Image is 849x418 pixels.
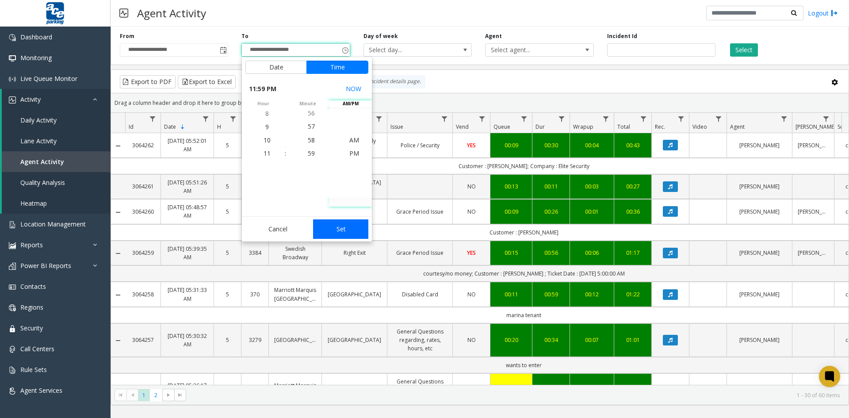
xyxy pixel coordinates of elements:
[285,149,286,158] div: :
[732,141,787,150] a: [PERSON_NAME]
[306,61,368,74] button: Time tab
[191,391,840,399] kendo-pager-info: 1 - 30 of 60 items
[166,286,208,303] a: [DATE] 05:31:33 AM
[20,74,77,83] span: Live Queue Monitor
[176,391,184,399] span: Go to the last page
[692,123,707,130] span: Video
[133,2,210,24] h3: Agent Activity
[327,290,382,299] a: [GEOGRAPHIC_DATA]
[265,109,269,118] span: 8
[9,304,16,311] img: 'icon'
[227,113,239,125] a: H Filter Menu
[485,32,502,40] label: Agent
[219,290,236,299] a: 5
[496,141,527,150] div: 00:09
[130,336,155,344] a: 3064257
[538,141,564,150] div: 00:30
[20,324,43,332] span: Security
[458,207,485,216] a: NO
[245,61,307,74] button: Date tab
[274,336,316,344] a: [GEOGRAPHIC_DATA]
[20,241,43,249] span: Reports
[713,113,725,125] a: Video Filter Menu
[308,135,315,144] span: 58
[9,346,16,353] img: 'icon'
[795,123,836,130] span: [PERSON_NAME]
[808,8,838,18] a: Logout
[274,381,316,398] a: Marriott Marquis [GEOGRAPHIC_DATA]
[327,249,382,257] a: Right Exit
[620,336,646,344] a: 01:01
[119,2,128,24] img: pageIcon
[575,290,608,299] a: 00:12
[9,76,16,83] img: 'icon'
[166,178,208,195] a: [DATE] 05:51:26 AM
[308,109,315,117] span: 56
[675,113,687,125] a: Rec. Filter Menu
[349,136,359,144] span: AM
[130,249,155,257] a: 3064259
[2,172,111,193] a: Quality Analysis
[219,249,236,257] a: 5
[467,336,476,344] span: NO
[393,141,447,150] a: Police / Security
[373,113,385,125] a: Lane Filter Menu
[467,208,476,215] span: NO
[2,89,111,110] a: Activity
[620,249,646,257] a: 01:17
[458,290,485,299] a: NO
[393,249,447,257] a: Grace Period Issue
[538,182,564,191] div: 00:11
[575,182,608,191] a: 00:03
[308,122,315,130] span: 57
[247,336,263,344] a: 3279
[493,123,510,130] span: Queue
[20,365,47,374] span: Rule Sets
[162,389,174,401] span: Go to the next page
[308,149,315,157] span: 59
[20,95,41,104] span: Activity
[166,137,208,153] a: [DATE] 05:52:01 AM
[496,290,527,299] div: 00:11
[249,83,276,95] span: 11:59 PM
[120,32,134,40] label: From
[166,245,208,261] a: [DATE] 05:39:35 AM
[329,100,372,107] span: AM/PM
[111,142,125,150] a: Collapse Details
[9,387,16,395] img: 'icon'
[458,336,485,344] a: NO
[217,123,221,130] span: H
[2,110,111,130] a: Daily Activity
[20,178,65,187] span: Quality Analysis
[575,141,608,150] a: 00:04
[20,137,57,145] span: Lane Activity
[730,123,745,130] span: Agent
[178,75,236,88] button: Export to Excel
[129,123,134,130] span: Id
[620,290,646,299] div: 01:22
[200,113,212,125] a: Date Filter Menu
[467,249,476,257] span: YES
[120,75,176,88] button: Export to PDF
[620,141,646,150] a: 00:43
[111,209,125,216] a: Collapse Details
[496,249,527,257] div: 00:15
[327,336,382,344] a: [GEOGRAPHIC_DATA]
[130,141,155,150] a: 3064262
[538,336,564,344] a: 00:34
[575,336,608,344] div: 00:07
[798,141,829,150] a: [PERSON_NAME]
[575,249,608,257] div: 00:06
[496,182,527,191] div: 00:13
[393,207,447,216] a: Grace Period Issue
[620,207,646,216] a: 00:36
[732,249,787,257] a: [PERSON_NAME]
[538,249,564,257] div: 00:56
[20,220,86,228] span: Location Management
[798,207,829,216] a: [PERSON_NAME]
